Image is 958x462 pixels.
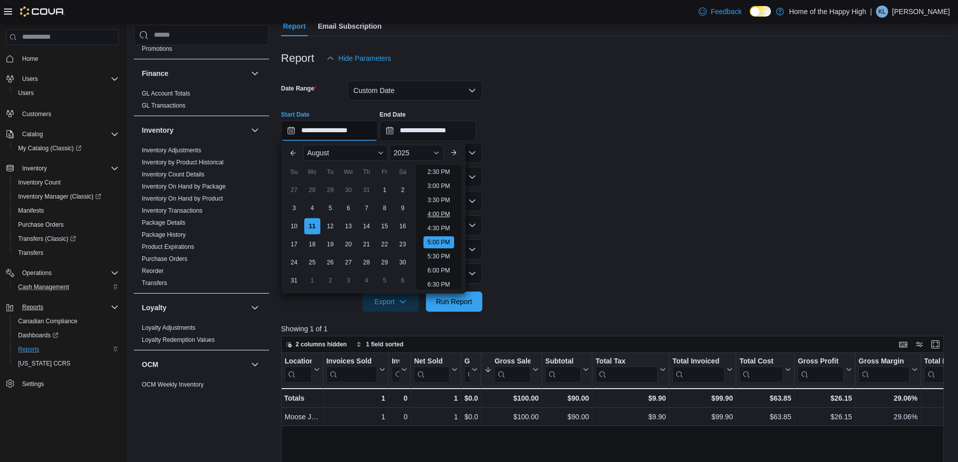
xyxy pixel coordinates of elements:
h3: Finance [142,68,168,78]
div: day-19 [322,236,338,252]
div: day-21 [359,236,375,252]
span: Export [369,292,413,312]
span: Settings [18,378,119,390]
button: Custom Date [347,80,482,101]
div: Total Tax [595,357,658,383]
button: Inventory Count [10,175,123,190]
a: GL Account Totals [142,90,190,97]
div: Invoices Sold [326,357,377,366]
span: Inventory [22,164,47,172]
div: day-17 [286,236,302,252]
span: Inventory On Hand by Package [142,182,226,191]
div: Gross Sales [494,357,531,383]
div: $9.90 [595,392,666,404]
a: Canadian Compliance [14,315,81,327]
ul: Time [416,165,462,290]
a: Cash Management [14,281,73,293]
div: Th [359,164,375,180]
button: Gross Profit [798,357,852,383]
span: Reports [14,343,119,355]
div: Tu [322,164,338,180]
span: Package History [142,231,186,239]
button: Reports [10,342,123,356]
div: day-3 [340,272,357,289]
button: Users [10,86,123,100]
div: $0.00 [464,411,478,423]
a: Reorder [142,267,163,274]
span: Users [22,75,38,83]
div: day-6 [340,200,357,216]
div: 1 [414,392,458,404]
div: Net Sold [414,357,450,383]
p: [PERSON_NAME] [892,6,950,18]
span: Inventory Manager (Classic) [14,191,119,203]
h3: OCM [142,359,158,369]
li: 5:30 PM [423,250,454,262]
button: Keyboard shortcuts [897,338,909,350]
button: OCM [142,359,247,369]
div: day-4 [359,272,375,289]
button: Subtotal [545,357,589,383]
span: Run Report [436,297,472,307]
span: Users [14,87,119,99]
div: Subtotal [545,357,581,366]
span: Home [22,55,38,63]
span: Reports [18,301,119,313]
div: 0 [392,411,407,423]
h3: Loyalty [142,303,166,313]
div: $100.00 [484,392,539,404]
a: Inventory Manager (Classic) [14,191,105,203]
a: OCM Weekly Inventory [142,381,204,388]
div: Total Invoiced [672,357,725,383]
span: Inventory Count Details [142,170,205,178]
span: Home [18,52,119,65]
div: Invoices Ref [392,357,399,383]
li: 3:30 PM [423,194,454,206]
p: Showing 1 of 1 [281,324,951,334]
div: Loyalty [134,322,269,350]
div: day-23 [395,236,411,252]
label: Start Date [281,111,310,119]
div: Gift Cards [464,357,470,366]
button: Run Report [426,292,482,312]
div: 0 [392,392,407,404]
a: Product Expirations [142,243,194,250]
a: Inventory Adjustments [142,147,201,154]
div: day-12 [322,218,338,234]
span: Product Expirations [142,243,194,251]
div: day-26 [322,254,338,270]
div: day-11 [304,218,320,234]
span: Customers [18,107,119,120]
span: Inventory Count [14,176,119,189]
a: Customers [18,108,55,120]
span: [US_STATE] CCRS [18,359,70,367]
input: Press the down key to open a popover containing a calendar. [380,121,476,141]
span: Hide Parameters [338,53,391,63]
a: Inventory Count [14,176,65,189]
button: Transfers [10,246,123,260]
div: $0.00 [464,392,478,404]
li: 5:00 PM [423,236,454,248]
span: Canadian Compliance [14,315,119,327]
div: Button. Open the year selector. 2025 is currently selected. [390,145,444,161]
button: [US_STATE] CCRS [10,356,123,371]
div: $100.00 [484,411,539,423]
span: Washington CCRS [14,357,119,369]
button: Canadian Compliance [10,314,123,328]
div: day-9 [395,200,411,216]
button: Customers [2,106,123,121]
span: Report [283,16,306,36]
span: Feedback [711,7,741,17]
span: Transfers (Classic) [18,235,76,243]
span: 1 field sorted [366,340,404,348]
div: Total Cost [739,357,783,383]
div: $26.15 [798,411,852,423]
button: Gross Sales [484,357,539,383]
span: KL [879,6,886,18]
h3: Report [281,52,314,64]
div: Total Invoiced [672,357,725,366]
li: 6:00 PM [423,264,454,276]
div: 1 [326,411,385,423]
div: day-15 [377,218,393,234]
nav: Complex example [6,47,119,417]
